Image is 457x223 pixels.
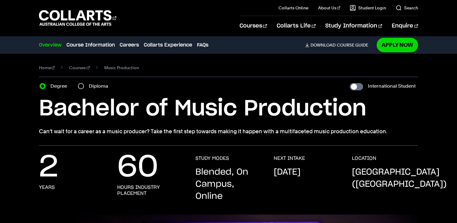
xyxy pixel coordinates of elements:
label: International Student [368,82,416,90]
a: DownloadCourse Guide [305,42,373,48]
a: Apply Now [377,38,418,52]
a: Courses [240,16,267,36]
a: Course Information [66,41,115,49]
a: Overview [39,41,62,49]
label: Degree [50,82,71,90]
p: Blended, On Campus, Online [195,166,262,202]
a: Careers [120,41,139,49]
a: Collarts Online [278,5,308,11]
a: Collarts Experience [144,41,192,49]
a: Collarts Life [277,16,316,36]
h3: hours industry placement [117,184,183,196]
p: [GEOGRAPHIC_DATA] ([GEOGRAPHIC_DATA]) [352,166,447,190]
a: FAQs [197,41,208,49]
a: Courses [69,63,90,72]
h1: Bachelor of Music Production [39,95,418,122]
label: Diploma [89,82,112,90]
a: Student Login [350,5,386,11]
p: [DATE] [274,166,301,178]
a: Enquire [392,16,418,36]
div: Go to homepage [39,9,116,27]
a: About Us [318,5,340,11]
p: Can’t wait for a career as a music producer? Take the first step towards making it happen with a ... [39,127,418,136]
h3: Years [39,184,55,190]
h3: STUDY MODES [195,155,229,161]
p: 2 [39,155,58,179]
a: Home [39,63,55,72]
span: Music Production [104,63,139,72]
h3: NEXT INTAKE [274,155,305,161]
a: Search [396,5,418,11]
p: 60 [117,155,158,179]
span: Download [311,42,336,48]
h3: LOCATION [352,155,376,161]
a: Study Information [325,16,382,36]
